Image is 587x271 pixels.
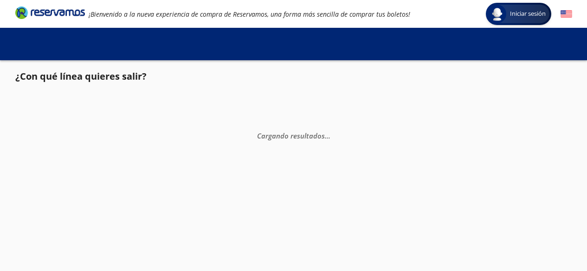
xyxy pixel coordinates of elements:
[327,131,329,140] span: .
[15,6,85,19] i: Brand Logo
[325,131,327,140] span: .
[15,6,85,22] a: Brand Logo
[561,8,572,20] button: English
[89,10,410,19] em: ¡Bienvenido a la nueva experiencia de compra de Reservamos, una forma más sencilla de comprar tus...
[15,69,147,83] p: ¿Con qué línea quieres salir?
[257,131,330,140] em: Cargando resultados
[506,9,549,19] span: Iniciar sesión
[329,131,330,140] span: .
